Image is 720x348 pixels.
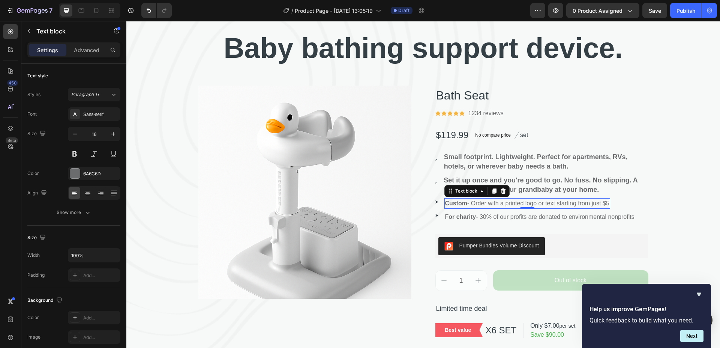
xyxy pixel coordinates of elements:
button: Hide survey [694,290,703,299]
button: Pumper Bundles Volume Discount [312,216,418,234]
p: - Order with a printed logo or text starting from just $5 [319,178,483,187]
img: Alt Image [309,179,312,182]
img: Alt Image [309,138,311,140]
div: Show more [57,209,91,216]
span: Draft [398,7,409,14]
p: Limited time deal [310,283,521,293]
p: 1234 reviews [342,88,377,97]
button: Paragraph 1* [68,88,120,101]
p: Quick feedback to build what you need. [589,317,703,324]
div: Add... [83,272,118,279]
div: Text style [27,72,48,79]
button: 0 product assigned [566,3,639,18]
div: Align [27,188,48,198]
div: Help us improve GemPages! [589,290,703,342]
input: quantity [326,250,343,270]
div: Styles [27,91,40,98]
p: Settings [37,46,58,54]
span: / [291,7,293,15]
div: 6A6C6D [83,170,118,177]
p: Advanced [74,46,99,54]
div: Add... [83,315,118,321]
div: Beta [6,137,18,143]
div: Width [27,252,40,259]
div: Color [27,170,39,177]
p: No compare price [349,112,384,116]
button: Buy Now [480,302,522,316]
img: CIumv63twf4CEAE=.png [318,221,327,230]
div: Undo/Redo [141,3,172,18]
div: 450 [7,80,18,86]
span: Paragraph 1* [71,91,100,98]
div: Text block [327,167,352,173]
iframe: Design area [126,21,720,348]
div: Font [27,111,37,118]
div: Out of stock [428,255,460,264]
p: Best value [314,305,349,313]
button: Out of stock [367,249,522,270]
strong: Set it up once and you're good to go. No fuss. No slipping. A safe way to bathe your grandbaby at... [317,155,511,172]
p: X6 SET [357,303,390,316]
div: Rich Text Editor. Editing area: main [316,154,522,174]
div: Size [27,233,47,243]
p: 7 [49,6,52,15]
span: Product Page - [DATE] 13:05:19 [295,7,373,15]
div: Color [27,314,39,321]
button: Show more [27,206,120,219]
span: 0 product assigned [573,7,622,15]
img: Alt Image [309,161,311,163]
strong: For charity [319,193,350,199]
button: decrement [309,250,326,270]
div: Pumper Bundles Volume Discount [333,221,412,229]
button: Next question [680,330,703,342]
button: Save [642,3,667,18]
div: Publish [676,7,695,15]
span: per set [433,302,449,308]
img: Alt Image [309,193,312,196]
img: Alt Image [388,110,393,118]
div: Padding [27,272,45,279]
p: Only $7.00 [404,300,465,318]
h2: Help us improve GemPages! [589,305,703,314]
div: $119.99 [309,107,343,122]
div: Add... [83,334,118,341]
span: Save [649,8,661,14]
button: increment [343,250,360,270]
p: Text block [36,27,100,36]
strong: Small footprint. Lightweight. Perfect for apartments, RVs, hotels, or wherever baby needs a bath. [318,132,501,149]
span: Save $90.00 [404,310,438,317]
button: Publish [670,3,702,18]
p: - 30% of our profits are donated to environmental nonprofits [319,191,508,200]
input: Auto [68,249,120,262]
p: Only $9.00 [404,326,465,344]
h2: Bath Seat [309,65,522,84]
p: set [394,110,402,119]
div: Sans-serif [83,111,118,118]
strong: Custom [319,179,341,185]
div: Image [27,334,40,340]
div: Size [27,129,47,139]
button: 7 [3,3,56,18]
div: Background [27,295,64,306]
div: Buy Now [486,305,507,313]
div: Rich Text Editor. Editing area: main [317,131,522,151]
